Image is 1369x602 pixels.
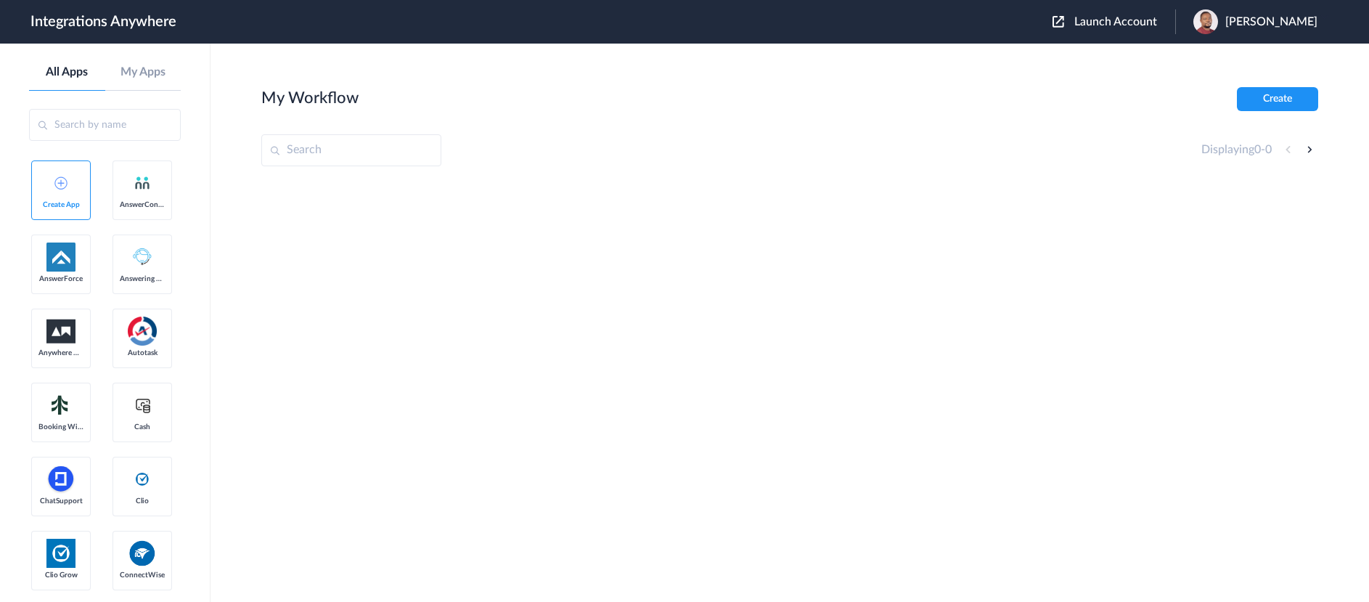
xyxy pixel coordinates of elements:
[1074,16,1157,28] span: Launch Account
[128,317,157,346] img: autotask.png
[1201,143,1272,157] h4: Displaying -
[261,89,359,107] h2: My Workflow
[1193,9,1218,34] img: aww-profile.jpg
[46,392,75,418] img: Setmore_Logo.svg
[38,423,83,431] span: Booking Widget
[1053,16,1064,28] img: launch-acct-icon.svg
[46,539,75,568] img: Clio.jpg
[1053,15,1175,29] button: Launch Account
[105,65,181,79] a: My Apps
[120,571,165,579] span: ConnectWise
[120,274,165,283] span: Answering Service
[134,174,151,192] img: answerconnect-logo.svg
[30,13,176,30] h1: Integrations Anywhere
[120,497,165,505] span: Clio
[38,571,83,579] span: Clio Grow
[38,274,83,283] span: AnswerForce
[46,465,75,494] img: chatsupport-icon.svg
[38,200,83,209] span: Create App
[1225,15,1317,29] span: [PERSON_NAME]
[38,497,83,505] span: ChatSupport
[134,471,151,488] img: clio-logo.svg
[29,109,181,141] input: Search by name
[29,65,105,79] a: All Apps
[134,396,152,414] img: cash-logo.svg
[128,243,157,272] img: Answering_service.png
[1254,144,1261,155] span: 0
[1265,144,1272,155] span: 0
[120,200,165,209] span: AnswerConnect
[261,134,441,166] input: Search
[54,176,68,190] img: add-icon.svg
[128,539,157,567] img: connectwise.png
[120,423,165,431] span: Cash
[120,349,165,357] span: Autotask
[1237,87,1318,111] button: Create
[46,243,75,272] img: af-app-logo.svg
[38,349,83,357] span: Anywhere Works
[46,320,75,343] img: aww.png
